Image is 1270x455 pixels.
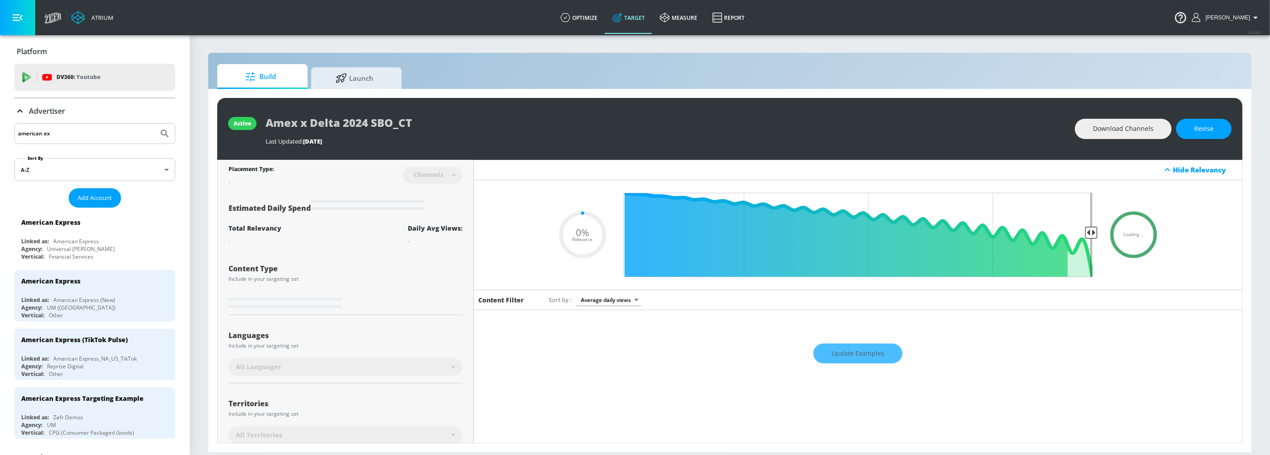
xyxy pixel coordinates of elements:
div: UM [47,421,56,429]
div: American Express (TikTok Pulse) [21,335,128,344]
span: 0% [576,228,589,237]
button: Submit Search [155,124,175,144]
div: Channels [409,171,448,178]
div: Daily Avg Views: [408,224,462,232]
div: UM ([GEOGRAPHIC_DATA]) [47,304,116,311]
div: Total Relevancy [229,224,281,232]
div: American ExpressLinked as:American Express (New)Agency:UM ([GEOGRAPHIC_DATA])Vertical:Other [14,270,175,321]
div: Content Type [229,265,462,272]
span: Relevance [573,237,593,242]
div: Zefr Demos [53,413,83,421]
div: Average daily views [576,294,642,306]
div: Linked as: [21,296,49,304]
span: login as: andersson.ceron@zefr.com [1202,14,1250,21]
div: active [233,120,251,127]
div: DV360: Youtube [14,64,175,91]
span: Estimated Daily Spend [229,203,311,213]
div: American Express (TikTok Pulse)Linked as:American Express_NA_US_TikTokAgency:Reprise DigitalVerti... [14,329,175,380]
a: Atrium [71,11,113,24]
div: CPG (Consumer Packaged Goods) [49,429,134,436]
div: American Express_NA_US_TikTok [53,355,137,362]
span: Loading... [1124,232,1144,237]
div: American ExpressLinked as:American ExpressAgency:Universal [PERSON_NAME]Vertical:Financial Services [14,211,175,263]
div: Include in your targeting set [229,411,462,417]
span: All Territories [236,431,282,440]
button: [PERSON_NAME] [1192,12,1261,23]
div: Agency: [21,421,42,429]
span: All Languages [236,362,281,371]
a: Target [605,1,653,34]
a: optimize [553,1,605,34]
div: American Express [21,218,80,227]
div: All Languages [229,358,462,376]
div: Other [49,311,63,319]
span: Launch [320,67,389,89]
div: American Express [53,237,99,245]
div: Include in your targeting set [229,343,462,348]
div: Vertical: [21,370,44,378]
input: Final Threshold [619,193,1097,277]
span: [DATE] [303,137,322,145]
p: Youtube [76,72,100,82]
span: Add Account [78,193,112,203]
span: Sort by [549,296,572,304]
div: Agency: [21,245,42,253]
button: Add Account [69,188,121,208]
div: Agency: [21,362,42,370]
div: Languages [229,332,462,339]
a: measure [653,1,705,34]
div: A-Z [14,158,175,181]
div: Vertical: [21,429,44,436]
div: Placement Type: [229,165,274,175]
div: Agency: [21,304,42,311]
p: Advertiser [29,106,65,116]
div: American Express [21,277,80,285]
div: Atrium [88,14,113,22]
div: All Territories [229,426,462,444]
div: Vertical: [21,311,44,319]
div: American Express Targeting ExampleLinked as:Zefr DemosAgency:UMVertical:CPG (Consumer Packaged Go... [14,387,175,439]
div: Estimated Daily Spend [229,193,462,213]
div: Linked as: [21,355,49,362]
div: Platform [14,39,175,64]
label: Sort By [26,155,45,161]
div: Other [49,370,63,378]
div: Hide Relevancy [474,160,1242,180]
span: Revise [1194,123,1214,135]
button: Download Channels [1075,119,1172,139]
button: Open Resource Center [1168,5,1193,30]
div: Universal [PERSON_NAME] [47,245,115,253]
a: Report [705,1,752,34]
p: Platform [17,46,47,56]
span: v 4.24.0 [1248,30,1261,35]
input: Search by name [18,128,155,139]
div: Last Updated: [266,137,1066,145]
h6: Content Filter [478,296,524,304]
div: Vertical: [21,253,44,260]
div: Include in your targeting set [229,276,462,282]
div: American Express Targeting Example [21,394,144,403]
div: Linked as: [21,237,49,245]
span: Build [226,66,295,88]
div: Linked as: [21,413,49,421]
div: Financial Services [49,253,93,260]
p: DV360: [56,72,100,82]
button: Revise [1176,119,1232,139]
div: Reprise Digital [47,362,84,370]
div: American Express (New) [53,296,115,304]
div: Advertiser [14,98,175,124]
div: Territories [229,400,462,407]
span: Download Channels [1093,123,1153,135]
div: Hide Relevancy [1173,165,1237,174]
